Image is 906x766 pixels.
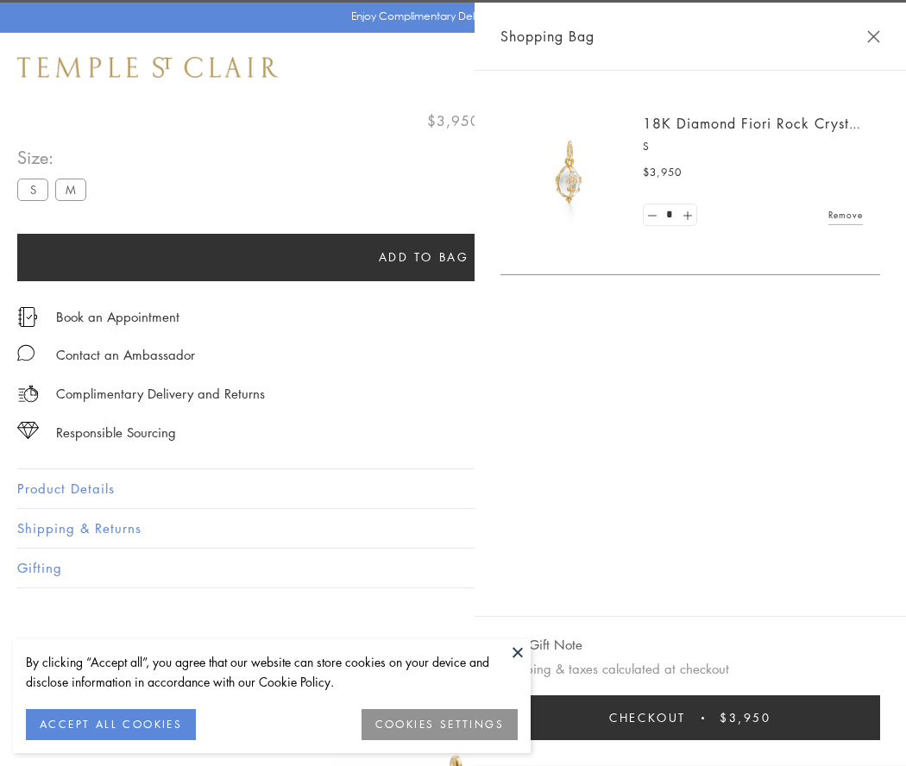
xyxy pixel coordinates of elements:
img: Temple St. Clair [17,57,278,78]
span: $3,950 [720,708,771,727]
div: Contact an Ambassador [56,344,195,366]
span: Add to bag [379,248,469,267]
img: icon_appointment.svg [17,307,38,327]
div: By clicking “Accept all”, you agree that our website can store cookies on your device and disclos... [26,652,518,692]
p: Enjoy Complimentary Delivery & Returns [351,8,547,25]
button: Product Details [17,469,889,508]
button: Add to bag [17,234,830,281]
span: Checkout [609,708,686,727]
button: Checkout $3,950 [500,695,880,740]
button: ACCEPT ALL COOKIES [26,709,196,740]
a: Set quantity to 0 [644,204,661,226]
a: Remove [828,205,863,224]
span: $3,950 [643,164,682,181]
a: Book an Appointment [56,307,179,326]
p: Complimentary Delivery and Returns [56,383,265,405]
img: MessageIcon-01_2.svg [17,344,35,361]
label: M [55,179,86,200]
button: Shipping & Returns [17,509,889,548]
span: Size: [17,143,93,172]
label: S [17,179,48,200]
img: icon_sourcing.svg [17,422,39,439]
span: $3,950 [427,110,480,132]
button: Close Shopping Bag [867,30,880,43]
button: Add Gift Note [500,634,582,656]
img: P51889-E11FIORI [518,121,621,224]
a: Set quantity to 2 [678,204,695,226]
button: COOKIES SETTINGS [362,709,518,740]
img: icon_delivery.svg [17,383,39,405]
button: Gifting [17,549,889,587]
span: Shopping Bag [500,25,595,47]
div: Responsible Sourcing [56,422,176,443]
p: Shipping & taxes calculated at checkout [500,658,880,680]
p: S [643,138,863,155]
